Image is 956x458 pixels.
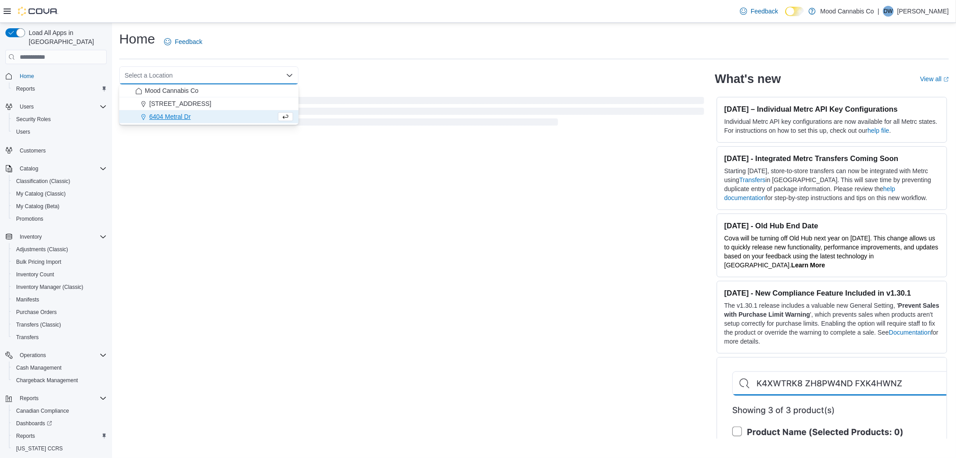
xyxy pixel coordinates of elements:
[9,243,110,256] button: Adjustments (Classic)
[2,231,110,243] button: Inventory
[175,37,202,46] span: Feedback
[9,200,110,213] button: My Catalog (Beta)
[9,83,110,95] button: Reports
[9,126,110,138] button: Users
[13,431,107,441] span: Reports
[16,309,57,316] span: Purchase Orders
[9,362,110,374] button: Cash Management
[119,84,298,123] div: Choose from the following options
[16,364,61,371] span: Cash Management
[13,126,107,137] span: Users
[724,235,939,269] span: Cova will be turning off Old Hub next year on [DATE]. This change allows us to quickly release ne...
[13,418,56,429] a: Dashboards
[13,188,107,199] span: My Catalog (Classic)
[16,296,39,303] span: Manifests
[20,233,42,240] span: Inventory
[739,176,766,183] a: Transfers
[884,6,893,17] span: DW
[13,294,107,305] span: Manifests
[9,213,110,225] button: Promotions
[13,201,63,212] a: My Catalog (Beta)
[16,85,35,92] span: Reports
[16,445,63,452] span: [US_STATE] CCRS
[13,294,43,305] a: Manifests
[16,350,50,361] button: Operations
[724,302,939,318] strong: Prevent Sales with Purchase Limit Warning
[286,72,293,79] button: Close list of options
[16,420,52,427] span: Dashboards
[9,331,110,344] button: Transfers
[878,6,879,17] p: |
[820,6,874,17] p: Mood Cannabis Co
[16,350,107,361] span: Operations
[16,190,66,197] span: My Catalog (Classic)
[897,6,949,17] p: [PERSON_NAME]
[724,105,939,113] h3: [DATE] – Individual Metrc API Key Configurations
[9,374,110,387] button: Chargeback Management
[119,110,298,123] button: 6404 Metral Dr
[13,257,65,267] a: Bulk Pricing Import
[2,162,110,175] button: Catalog
[16,271,54,278] span: Inventory Count
[13,443,107,454] span: Washington CCRS
[13,443,66,454] a: [US_STATE] CCRS
[13,214,47,224] a: Promotions
[13,214,107,224] span: Promotions
[13,176,107,187] span: Classification (Classic)
[16,144,107,156] span: Customers
[119,99,704,127] span: Loading
[16,393,107,404] span: Reports
[16,128,30,135] span: Users
[751,7,778,16] span: Feedback
[724,301,939,346] p: The v1.30.1 release includes a valuable new General Setting, ' ', which prevents sales when produ...
[16,101,37,112] button: Users
[16,284,83,291] span: Inventory Manager (Classic)
[13,126,34,137] a: Users
[16,203,60,210] span: My Catalog (Beta)
[9,188,110,200] button: My Catalog (Classic)
[2,144,110,157] button: Customers
[13,332,107,343] span: Transfers
[13,307,107,318] span: Purchase Orders
[16,145,49,156] a: Customers
[13,319,65,330] a: Transfers (Classic)
[20,73,34,80] span: Home
[792,262,825,269] a: Learn More
[13,114,107,125] span: Security Roles
[25,28,107,46] span: Load All Apps in [GEOGRAPHIC_DATA]
[149,99,211,108] span: [STREET_ADDRESS]
[2,100,110,113] button: Users
[20,147,46,154] span: Customers
[18,7,58,16] img: Cova
[20,352,46,359] span: Operations
[9,293,110,306] button: Manifests
[13,362,65,373] a: Cash Management
[13,307,61,318] a: Purchase Orders
[13,244,107,255] span: Adjustments (Classic)
[9,318,110,331] button: Transfers (Classic)
[13,431,39,441] a: Reports
[883,6,894,17] div: Dan Worsnop
[9,113,110,126] button: Security Roles
[16,393,42,404] button: Reports
[13,282,107,292] span: Inventory Manager (Classic)
[13,319,107,330] span: Transfers (Classic)
[9,268,110,281] button: Inventory Count
[9,430,110,442] button: Reports
[724,166,939,202] p: Starting [DATE], store-to-store transfers can now be integrated with Metrc using in [GEOGRAPHIC_D...
[13,188,69,199] a: My Catalog (Classic)
[9,417,110,430] a: Dashboards
[16,231,107,242] span: Inventory
[13,257,107,267] span: Bulk Pricing Import
[889,329,931,336] a: Documentation
[9,256,110,268] button: Bulk Pricing Import
[13,406,73,416] a: Canadian Compliance
[13,201,107,212] span: My Catalog (Beta)
[16,70,107,82] span: Home
[13,244,72,255] a: Adjustments (Classic)
[16,246,68,253] span: Adjustments (Classic)
[9,442,110,455] button: [US_STATE] CCRS
[16,258,61,266] span: Bulk Pricing Import
[16,231,45,242] button: Inventory
[13,375,107,386] span: Chargeback Management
